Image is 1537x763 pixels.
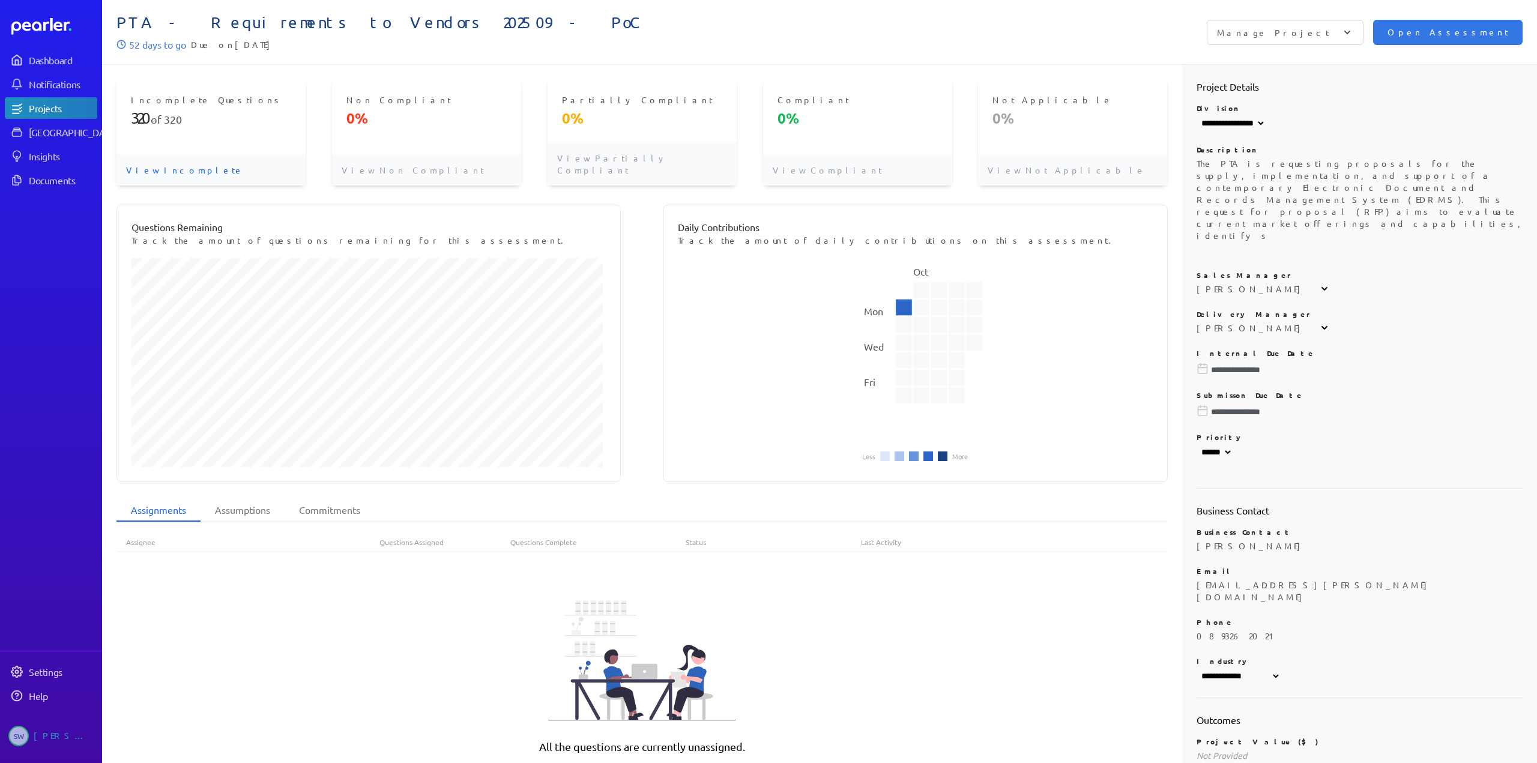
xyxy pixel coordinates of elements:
[5,685,97,707] a: Help
[191,37,276,52] span: Due on [DATE]
[5,721,97,751] a: SW[PERSON_NAME]
[164,113,182,125] span: 320
[1197,406,1523,418] input: Please choose a due date
[131,220,606,234] p: Questions Remaining
[1197,158,1522,241] span: The PTA is requesting proposals for the supply, implementation, and support of a contemporary Ele...
[1197,503,1523,517] h2: Business Contact
[1217,26,1329,38] p: Manage Project
[1197,103,1523,113] p: Division
[5,97,97,119] a: Projects
[1197,579,1433,602] span: [EMAIL_ADDRESS][PERSON_NAME][DOMAIN_NAME]
[778,109,938,128] p: 0%
[763,154,952,185] p: View Compliant
[1388,26,1508,39] span: Open Assessment
[1197,540,1306,551] span: [PERSON_NAME]
[992,109,1153,128] p: 0%
[562,94,722,106] p: Partially Compliant
[914,265,929,277] text: Oct
[285,499,375,522] li: Commitments
[131,109,151,127] span: 320
[332,154,521,185] p: View Non Compliant
[29,690,96,702] div: Help
[116,499,201,522] li: Assignments
[1197,750,1247,761] span: Not Provided
[992,94,1153,106] p: Not Applicable
[1197,656,1523,666] p: Industry
[11,18,97,35] a: Dashboard
[131,94,291,106] p: Incomplete Questions
[346,94,507,106] p: Non Compliant
[131,234,606,246] p: Track the amount of questions remaining for this assessment.
[116,13,820,32] span: PTA - Requirements to Vendors 202509 - PoC
[862,453,875,460] li: Less
[116,154,306,185] p: View Incomplete
[29,78,96,90] div: Notifications
[5,121,97,143] a: [GEOGRAPHIC_DATA]
[1197,270,1523,280] p: Sales Manager
[129,37,186,52] p: 52 days to go
[131,109,291,128] p: of
[1197,390,1523,400] p: Submisson Due Date
[1197,309,1523,319] p: Delivery Manager
[678,234,1152,246] p: Track the amount of daily contributions on this assessment.
[34,726,94,746] div: [PERSON_NAME]
[864,340,884,352] text: Wed
[864,376,875,388] text: Fri
[562,109,722,128] p: 0%
[686,537,861,547] div: Status
[346,109,507,128] p: 0%
[539,740,745,754] p: All the questions are currently unassigned.
[864,305,883,317] text: Mon
[1197,737,1523,746] p: Project Value ($)
[5,169,97,191] a: Documents
[1197,364,1523,376] input: Please choose a due date
[548,142,737,185] p: View Partially Compliant
[201,499,285,522] li: Assumptions
[978,154,1167,185] p: View Not Applicable
[1197,617,1523,627] p: Phone
[1197,322,1306,334] div: [PERSON_NAME]
[5,145,97,167] a: Insights
[29,174,96,186] div: Documents
[29,150,96,162] div: Insights
[8,726,29,746] span: Steve Whittington
[861,537,1124,547] div: Last Activity
[1197,79,1523,94] h2: Project Details
[952,453,968,460] li: More
[29,54,96,66] div: Dashboard
[1197,432,1523,442] p: Priority
[116,537,379,547] div: Assignee
[5,49,97,71] a: Dashboard
[1197,145,1523,154] p: Description
[1197,527,1523,537] p: Business Contact
[5,661,97,683] a: Settings
[678,220,1152,234] p: Daily Contributions
[1197,348,1523,358] p: Internal Due Date
[5,73,97,95] a: Notifications
[1197,566,1523,576] p: Email
[1197,283,1306,295] div: [PERSON_NAME]
[29,126,118,138] div: [GEOGRAPHIC_DATA]
[510,537,686,547] div: Questions Complete
[1373,20,1523,45] button: Open Assessment
[29,102,96,114] div: Projects
[778,94,938,106] p: Compliant
[1197,630,1279,641] span: 08 9326 2021
[1197,713,1523,727] h2: Outcomes
[379,537,511,547] div: Questions Assigned
[29,666,96,678] div: Settings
